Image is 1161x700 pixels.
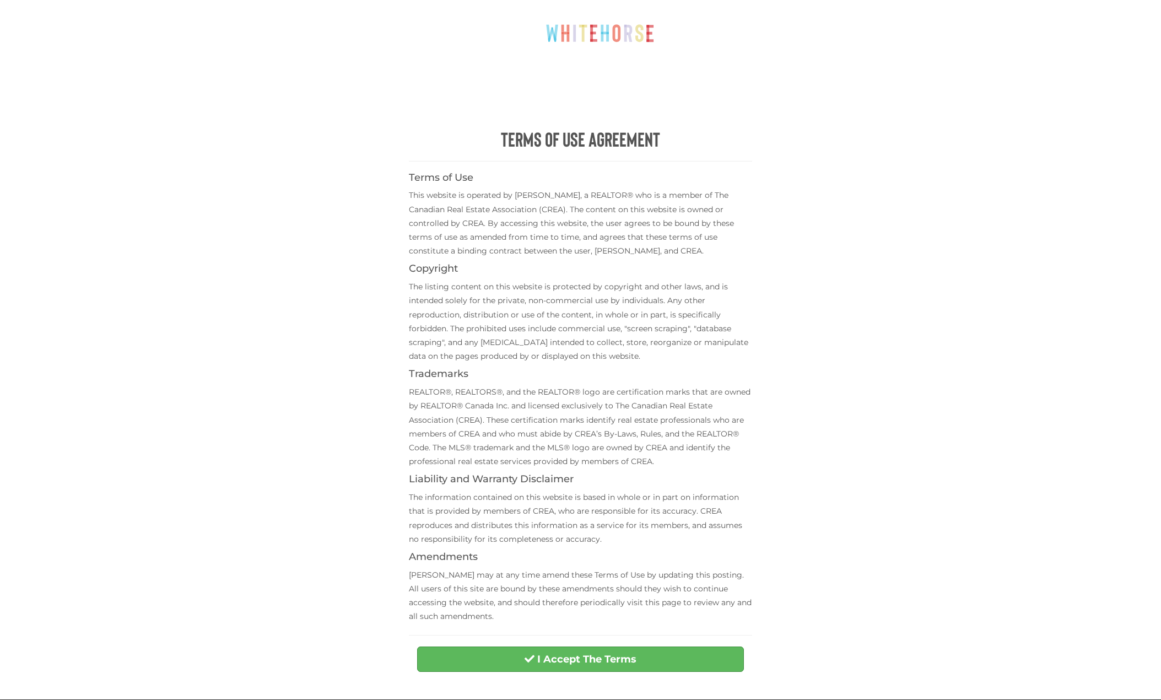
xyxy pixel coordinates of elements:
p: This website is operated by [PERSON_NAME], a REALTOR® who is a member of The Canadian Real Estate... [409,189,752,258]
a: Buy [510,68,556,90]
p: The information contained on this website is based in whole or in part on information that is pro... [409,491,752,546]
h4: Copyright [409,263,752,274]
p: [PERSON_NAME] may at any time amend these Terms of Use by updating this posting. All users of thi... [409,568,752,624]
a: Home [317,68,361,90]
a: Call or Text [PERSON_NAME]: [PHONE_NUMBER] [688,9,885,37]
h4: Trademarks [409,369,752,380]
h4: Terms of Use [409,173,752,184]
strong: I Accept The Terms [537,653,636,665]
button: I Accept The Terms [417,647,744,672]
span: Call or Text [PERSON_NAME]: [PHONE_NUMBER] [701,15,872,31]
h4: Amendments [409,552,752,563]
p: REALTOR®, REALTORS®, and the REALTOR® logo are certification marks that are owned by REALTOR® Can... [409,385,752,469]
a: Listings [780,68,845,90]
nav: Menu [278,68,884,90]
h4: Liability and Warranty Disclaimer [409,474,752,485]
a: About [PERSON_NAME] [628,68,766,90]
a: Explore Whitehorse [375,68,496,90]
p: The listing content on this website is protected by copyright and other laws, and is intended sol... [409,280,752,363]
h1: Terms of Use Agreement [409,128,752,150]
a: Sell [570,68,614,90]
